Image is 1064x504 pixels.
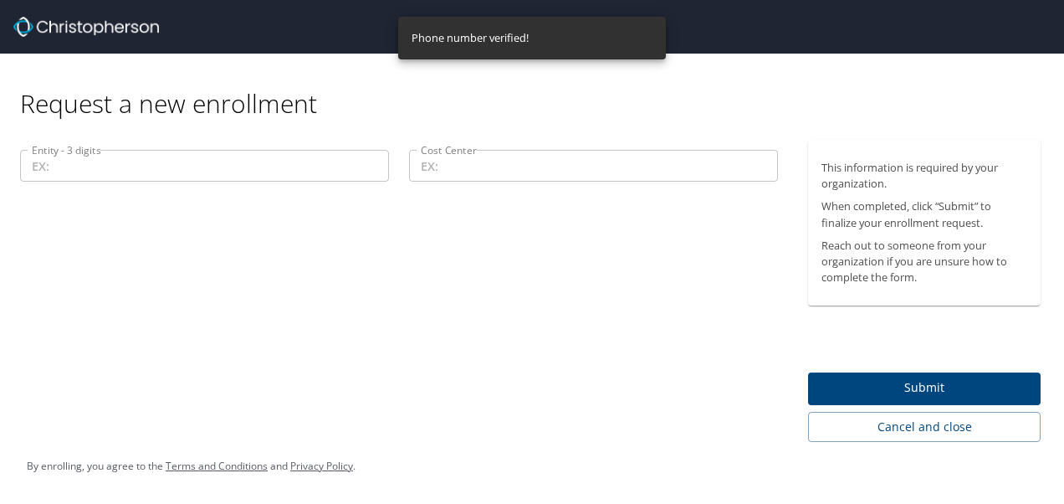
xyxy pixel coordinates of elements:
p: This information is required by your organization. [821,160,1027,192]
a: Privacy Policy [290,459,353,473]
div: Phone number verified! [412,22,529,54]
a: Terms and Conditions [166,459,268,473]
div: By enrolling, you agree to the and . [27,445,356,487]
span: Submit [821,378,1027,399]
button: Submit [808,373,1041,405]
img: cbt logo [13,17,159,37]
span: Cancel and close [821,417,1027,438]
input: EX: [20,150,389,182]
input: EX: [409,150,778,182]
button: Cancel and close [808,412,1041,443]
div: Request a new enrollment [20,54,1054,120]
p: Reach out to someone from your organization if you are unsure how to complete the form. [821,238,1027,286]
p: When completed, click “Submit” to finalize your enrollment request. [821,198,1027,230]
